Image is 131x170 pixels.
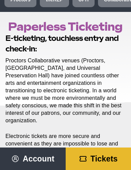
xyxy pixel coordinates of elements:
h1: Paperless Ticketing [8,20,123,33]
span: Tickets [91,154,118,163]
span: Account [23,154,54,163]
strong: E-ticketing, touchless entry and check-in: [5,34,118,53]
p: Proctors Collaborative venues (Proctors, [GEOGRAPHIC_DATA], and Universal Preservation Hall) have... [5,57,123,125]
